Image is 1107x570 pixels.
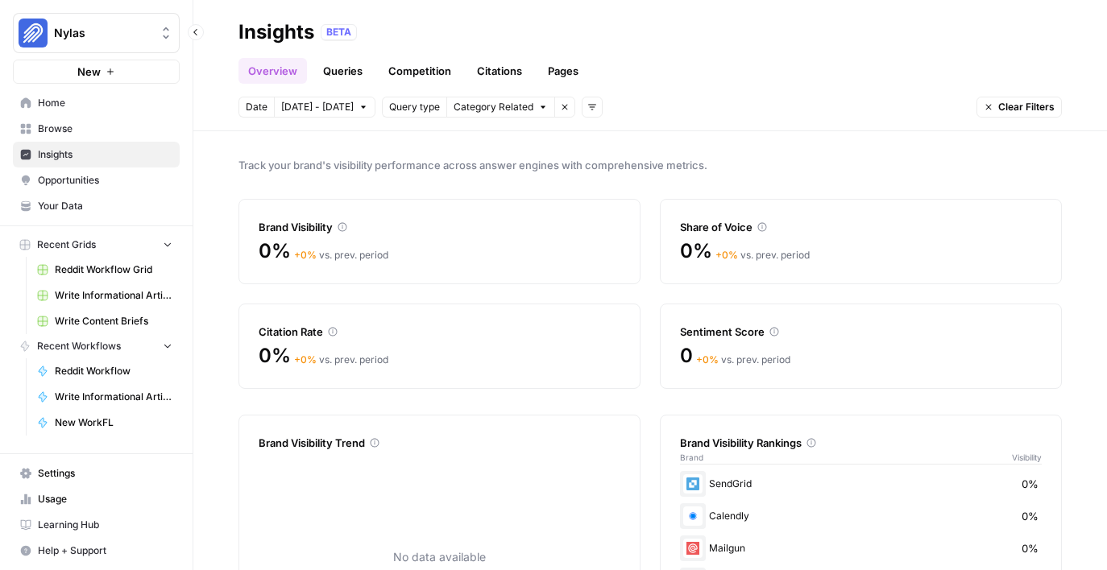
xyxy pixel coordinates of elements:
a: Browse [13,116,180,142]
span: New [77,64,101,80]
div: BETA [321,24,357,40]
span: [DATE] - [DATE] [281,100,354,114]
img: t3lrt47qiy3166r0uyfyd77s7lu8 [683,506,703,526]
span: Recent Workflows [37,339,121,353]
img: 0w3oay4ec7w5mn5iz35i3ivsmcyv [683,474,703,494]
div: Calendly [680,503,1042,529]
div: Citation Rate [259,324,620,340]
button: [DATE] - [DATE] [274,97,375,118]
span: Brand [680,451,703,464]
button: Workspace: Nylas [13,13,180,53]
a: Pages [538,58,588,84]
div: vs. prev. period [294,353,388,367]
span: Reddit Workflow Grid [55,262,172,277]
span: Recent Grids [37,237,96,252]
a: Home [13,90,180,116]
div: Brand Visibility [259,219,620,235]
span: Nylas [54,25,151,41]
span: 0% [1022,508,1039,524]
span: Query type [389,100,440,114]
span: Help + Support [38,543,172,558]
span: Home [38,96,172,110]
span: 0% [1022,540,1039,556]
a: Insights [13,142,180,167]
span: Settings [38,466,172,481]
a: Queries [313,58,372,84]
span: 0 [680,343,693,369]
span: 0% [680,238,712,264]
div: Brand Visibility Trend [259,435,620,451]
span: Your Data [38,199,172,213]
span: + 0 % [696,353,719,366]
span: Reddit Workflow [55,364,172,378]
span: Learning Hub [38,518,172,532]
button: Recent Workflows [13,334,180,358]
div: SendGrid [680,471,1042,497]
div: Mailgun [680,535,1042,561]
button: New [13,60,180,84]
div: Share of Voice [680,219,1042,235]
span: Insights [38,147,172,162]
a: Write Informational Article (Copy) [30,283,180,308]
a: Competition [379,58,461,84]
div: Insights [238,19,314,45]
a: Reddit Workflow [30,358,180,384]
a: Citations [467,58,532,84]
span: Track your brand's visibility performance across answer engines with comprehensive metrics. [238,157,1062,173]
a: Overview [238,58,307,84]
span: Usage [38,492,172,506]
div: vs. prev. period [715,248,810,262]
div: Brand Visibility Rankings [680,435,1042,451]
a: Reddit Workflow Grid [30,257,180,283]
img: Nylas Logo [19,19,48,47]
span: 0% [1022,476,1039,492]
span: 0% [259,343,291,369]
a: Settings [13,461,180,486]
span: Write Content Briefs [55,314,172,328]
a: Opportunities [13,167,180,193]
div: vs. prev. period [696,353,790,367]
span: Date [246,100,267,114]
button: Clear Filters [976,97,1062,118]
span: Clear Filters [998,100,1055,114]
button: Recent Grids [13,233,180,257]
a: Write Content Briefs [30,308,180,334]
a: Write Informational Article Body [30,384,180,410]
span: Write Informational Article Body [55,390,172,404]
a: Usage [13,486,180,512]
a: New WorkFL [30,410,180,436]
a: Learning Hub [13,512,180,538]
button: Help + Support [13,538,180,564]
span: + 0 % [294,353,317,366]
span: Browse [38,122,172,136]
img: gn9phlnms8hpb3ohc1mjgfnn7pzf [683,539,703,558]
div: vs. prev. period [294,248,388,262]
span: 0% [259,238,291,264]
a: Your Data [13,193,180,219]
button: Category Related [446,97,554,118]
span: Opportunities [38,173,172,188]
span: Visibility [1012,451,1042,464]
span: Write Informational Article (Copy) [55,288,172,303]
span: Category Related [454,100,533,114]
span: + 0 % [294,249,317,261]
span: New WorkFL [55,415,172,430]
div: Sentiment Score [680,324,1042,340]
span: + 0 % [715,249,738,261]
